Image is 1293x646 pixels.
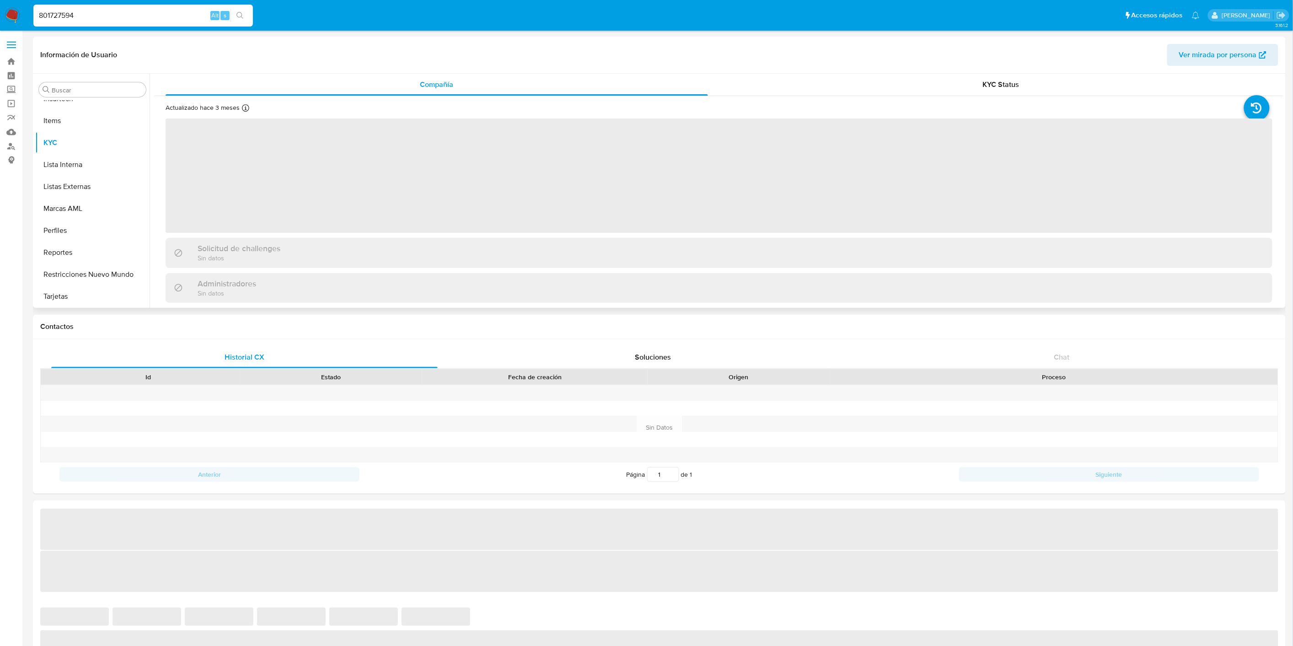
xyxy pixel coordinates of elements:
[1179,44,1257,66] span: Ver mirada por persona
[35,242,150,264] button: Reportes
[198,279,256,289] h3: Administradores
[211,11,219,20] span: Alt
[166,273,1272,303] div: AdministradoresSin datos
[185,608,253,626] span: ‌
[246,372,416,382] div: Estado
[166,103,240,112] p: Actualizado hace 3 meses
[420,79,454,90] span: Compañía
[40,509,1278,550] span: ‌
[35,110,150,132] button: Items
[1277,11,1286,20] a: Salir
[959,467,1259,482] button: Siguiente
[1132,11,1183,20] span: Accesos rápidos
[40,50,117,59] h1: Información de Usuario
[43,86,50,93] button: Buscar
[166,238,1272,268] div: Solicitud de challengesSin datos
[198,243,280,253] h3: Solicitud de challenges
[429,372,641,382] div: Fecha de creación
[1167,44,1278,66] button: Ver mirada por persona
[635,352,671,362] span: Soluciones
[198,289,256,297] p: Sin datos
[1054,352,1069,362] span: Chat
[35,285,150,307] button: Tarjetas
[35,220,150,242] button: Perfiles
[837,372,1272,382] div: Proceso
[40,322,1278,331] h1: Contactos
[257,608,326,626] span: ‌
[52,86,142,94] input: Buscar
[40,608,109,626] span: ‌
[33,10,253,22] input: Buscar usuario o caso...
[35,176,150,198] button: Listas Externas
[654,372,824,382] div: Origen
[35,264,150,285] button: Restricciones Nuevo Mundo
[1222,11,1273,20] p: gregorio.negri@mercadolibre.com
[1192,11,1200,19] a: Notificaciones
[166,118,1272,233] span: ‌
[402,608,470,626] span: ‌
[231,9,249,22] button: search-icon
[63,372,233,382] div: Id
[40,551,1278,592] span: ‌
[35,198,150,220] button: Marcas AML
[35,132,150,154] button: KYC
[983,79,1019,90] span: KYC Status
[59,467,359,482] button: Anterior
[329,608,398,626] span: ‌
[225,352,264,362] span: Historial CX
[198,253,280,262] p: Sin datos
[224,11,226,20] span: s
[627,467,692,482] span: Página de
[113,608,181,626] span: ‌
[35,154,150,176] button: Lista Interna
[690,470,692,479] span: 1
